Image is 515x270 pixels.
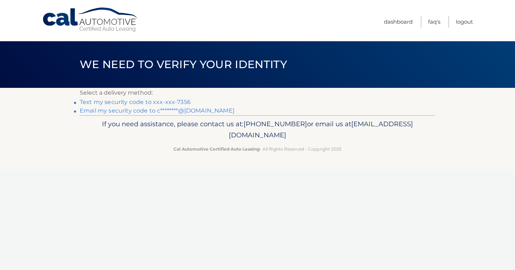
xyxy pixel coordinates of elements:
a: FAQ's [428,16,440,28]
p: - All Rights Reserved - Copyright 2025 [84,145,431,153]
a: Dashboard [384,16,413,28]
strong: Cal Automotive Certified Auto Leasing [173,146,260,152]
p: Select a delivery method: [80,88,435,98]
a: Logout [456,16,473,28]
a: Cal Automotive [42,7,139,33]
a: Email my security code to c********@[DOMAIN_NAME] [80,107,235,114]
a: Text my security code to xxx-xxx-7356 [80,99,191,105]
span: [PHONE_NUMBER] [243,120,307,128]
span: We need to verify your identity [80,58,287,71]
p: If you need assistance, please contact us at: or email us at [84,118,431,141]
